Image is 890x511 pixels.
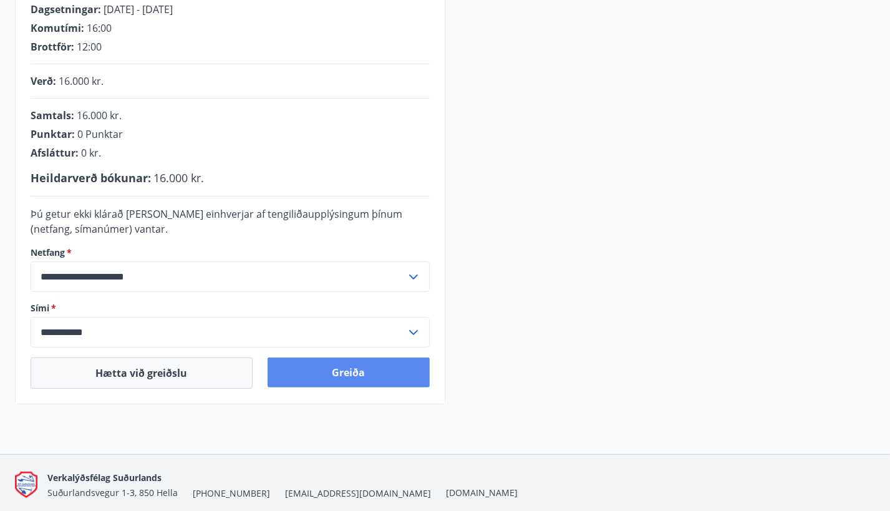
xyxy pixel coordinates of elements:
[31,207,402,236] span: Þú getur ekki klárað [PERSON_NAME] einhverjar af tengiliðaupplýsingum þínum (netfang, símanúmer) ...
[31,170,151,185] span: Heildarverð bókunar :
[153,170,204,185] span: 16.000 kr.
[77,109,122,122] span: 16.000 kr.
[31,21,84,35] span: Komutími :
[47,472,162,484] span: Verkalýðsfélag Suðurlands
[15,472,37,499] img: Q9do5ZaFAFhn9lajViqaa6OIrJ2A2A46lF7VsacK.png
[87,21,112,35] span: 16:00
[31,127,75,141] span: Punktar :
[81,146,101,160] span: 0 kr.
[31,2,101,16] span: Dagsetningar :
[31,74,56,88] span: Verð :
[31,40,74,54] span: Brottför :
[59,74,104,88] span: 16.000 kr.
[193,487,270,500] span: [PHONE_NUMBER]
[31,146,79,160] span: Afsláttur :
[47,487,178,499] span: Suðurlandsvegur 1-3, 850 Hella
[446,487,518,499] a: [DOMAIN_NAME]
[31,246,430,259] label: Netfang
[77,40,102,54] span: 12:00
[31,302,430,314] label: Sími
[31,358,253,389] button: Hætta við greiðslu
[268,358,430,387] button: Greiða
[31,109,74,122] span: Samtals :
[77,127,123,141] span: 0 Punktar
[285,487,431,500] span: [EMAIL_ADDRESS][DOMAIN_NAME]
[104,2,173,16] span: [DATE] - [DATE]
